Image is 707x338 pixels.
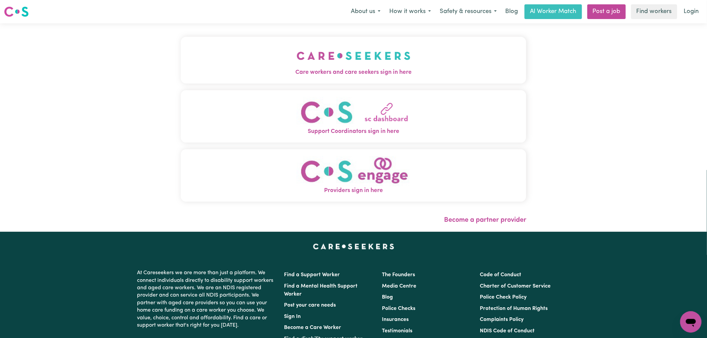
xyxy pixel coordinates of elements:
[480,317,524,322] a: Complaints Policy
[284,303,336,308] a: Post your care needs
[631,4,677,19] a: Find workers
[480,328,535,334] a: NDIS Code of Conduct
[181,37,526,83] button: Care workers and care seekers sign in here
[4,6,29,18] img: Careseekers logo
[181,149,526,202] button: Providers sign in here
[680,4,703,19] a: Login
[382,328,412,334] a: Testimonials
[480,295,527,300] a: Police Check Policy
[382,306,415,311] a: Police Checks
[181,186,526,195] span: Providers sign in here
[181,127,526,136] span: Support Coordinators sign in here
[382,295,393,300] a: Blog
[181,90,526,143] button: Support Coordinators sign in here
[284,325,341,330] a: Become a Care Worker
[435,5,501,19] button: Safety & resources
[587,4,626,19] a: Post a job
[480,284,551,289] a: Charter of Customer Service
[382,284,416,289] a: Media Centre
[525,4,582,19] a: AI Worker Match
[181,68,526,77] span: Care workers and care seekers sign in here
[284,314,301,319] a: Sign In
[480,306,548,311] a: Protection of Human Rights
[346,5,385,19] button: About us
[284,272,340,278] a: Find a Support Worker
[385,5,435,19] button: How it works
[284,284,358,297] a: Find a Mental Health Support Worker
[137,267,276,332] p: At Careseekers we are more than just a platform. We connect individuals directly to disability su...
[501,4,522,19] a: Blog
[4,4,29,19] a: Careseekers logo
[444,217,526,223] a: Become a partner provider
[480,272,522,278] a: Code of Conduct
[382,317,409,322] a: Insurances
[680,311,702,333] iframe: Button to launch messaging window
[313,244,394,249] a: Careseekers home page
[382,272,415,278] a: The Founders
